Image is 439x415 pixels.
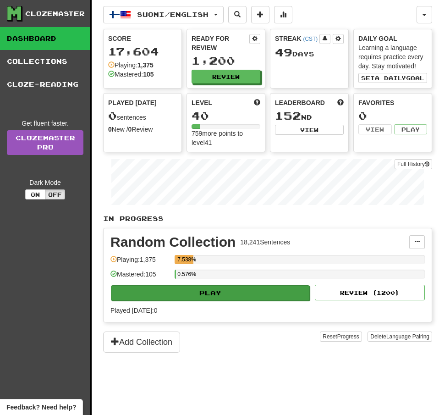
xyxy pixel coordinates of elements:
span: Suomi / English [137,11,209,18]
span: 0 [108,109,117,122]
button: ResetProgress [320,332,362,342]
div: Ready for Review [192,34,249,52]
button: Suomi/English [103,6,224,23]
div: Dark Mode [7,178,83,187]
strong: 105 [143,71,154,78]
button: View [358,124,392,134]
div: nd [275,110,344,122]
div: 40 [192,110,260,122]
button: Search sentences [228,6,247,23]
div: Clozemaster [25,9,85,18]
div: Daily Goal [358,34,427,43]
span: Score more points to level up [254,98,260,107]
strong: 0 [128,126,132,133]
button: Off [45,189,65,199]
span: a daily [375,75,406,81]
span: Progress [337,333,359,340]
button: More stats [274,6,292,23]
div: 1,200 [192,55,260,66]
span: Leaderboard [275,98,325,107]
span: Played [DATE] [108,98,157,107]
button: Add sentence to collection [251,6,269,23]
span: This week in points, UTC [337,98,344,107]
button: Review [192,70,260,83]
div: Random Collection [110,235,236,249]
a: ClozemasterPro [7,130,83,155]
span: Played [DATE]: 0 [110,307,157,314]
button: Add Collection [103,332,180,353]
div: New / Review [108,125,177,134]
span: Open feedback widget [6,403,76,412]
div: Playing: [108,61,154,70]
strong: 0 [108,126,112,133]
div: 7.538% [177,255,193,264]
div: sentences [108,110,177,122]
div: 0 [358,110,427,122]
button: View [275,125,344,135]
div: 18,241 Sentences [240,238,290,247]
div: Score [108,34,177,43]
span: 152 [275,109,301,122]
strong: 1,375 [137,61,154,69]
p: In Progress [103,214,432,223]
div: Playing: 1,375 [110,255,170,270]
button: Seta dailygoal [358,73,427,83]
div: Mastered: [108,70,154,79]
div: Get fluent faster. [7,119,83,128]
div: 17,604 [108,46,177,57]
button: Play [111,285,310,301]
button: DeleteLanguage Pairing [368,332,432,342]
button: Play [394,124,428,134]
button: Review (1200) [315,285,425,300]
a: (CST) [303,36,318,42]
div: Mastered: 105 [110,270,170,285]
div: Learning a language requires practice every day. Stay motivated! [358,43,427,71]
div: Streak [275,34,319,43]
div: 759 more points to level 41 [192,129,260,147]
button: Full History [395,159,432,169]
div: Favorites [358,98,427,107]
span: Language Pairing [386,333,429,340]
span: Level [192,98,212,107]
div: Day s [275,47,344,59]
span: 49 [275,46,292,59]
button: On [25,189,45,199]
